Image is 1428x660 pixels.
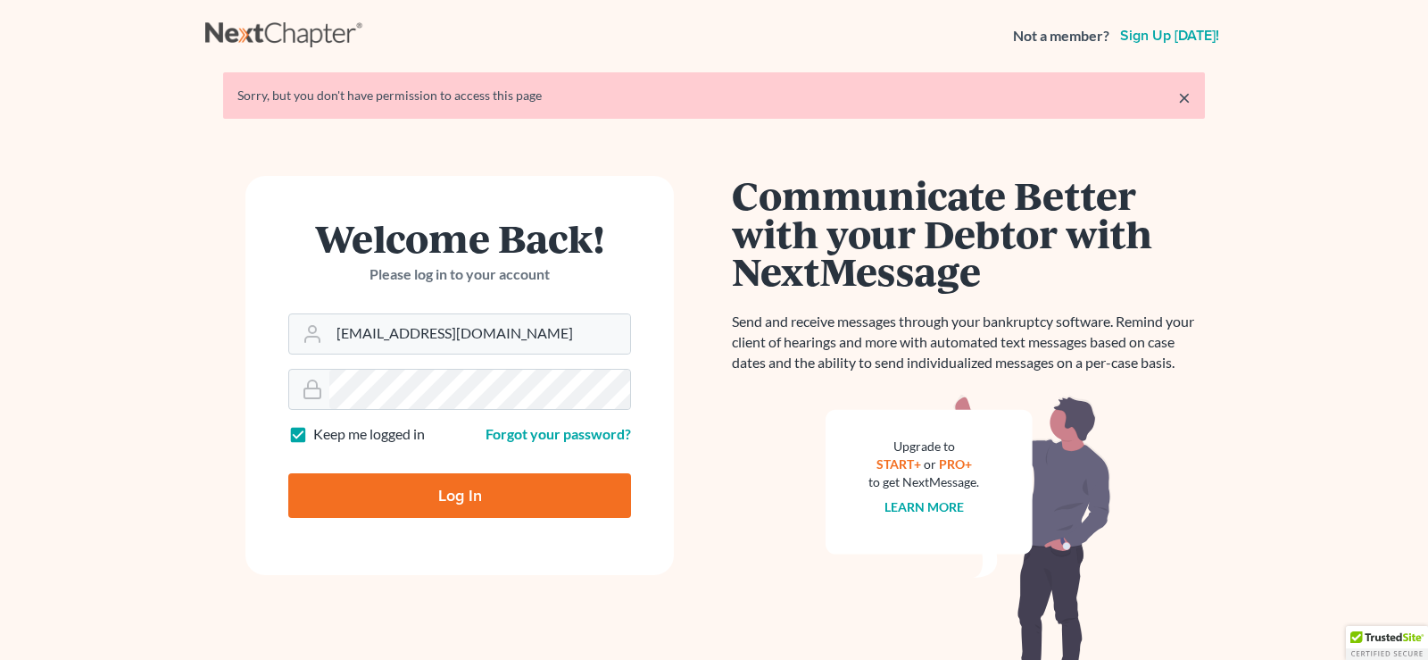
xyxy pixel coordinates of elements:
a: × [1178,87,1191,108]
p: Please log in to your account [288,264,631,285]
div: TrustedSite Certified [1346,626,1428,660]
a: Learn more [884,499,964,514]
a: START+ [876,456,921,472]
span: or [924,456,936,472]
label: Keep me logged in [313,424,425,445]
div: to get NextMessage. [868,473,979,491]
h1: Welcome Back! [288,219,631,257]
a: Forgot your password? [486,425,631,442]
h1: Communicate Better with your Debtor with NextMessage [732,176,1205,290]
div: Upgrade to [868,438,979,455]
input: Email Address [329,314,630,354]
p: Send and receive messages through your bankruptcy software. Remind your client of hearings and mo... [732,312,1205,373]
strong: Not a member? [1013,26,1109,46]
a: PRO+ [939,456,972,472]
input: Log In [288,473,631,518]
div: Sorry, but you don't have permission to access this page [237,87,1191,104]
a: Sign up [DATE]! [1117,29,1223,43]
